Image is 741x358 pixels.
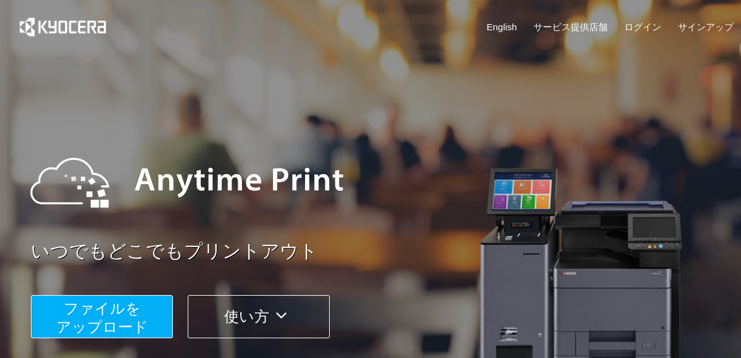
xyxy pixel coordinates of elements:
a: ログイン [624,20,661,33]
button: 使い方 [188,295,330,338]
a: サービス提供店舗 [534,20,608,33]
a: いつでもどこでもプリントアウト [31,238,741,265]
span: ファイルを ​​アップロード [56,300,148,335]
button: ファイルを​​アップロード [31,295,173,338]
a: サインアップ [678,20,734,33]
a: English [487,20,517,33]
